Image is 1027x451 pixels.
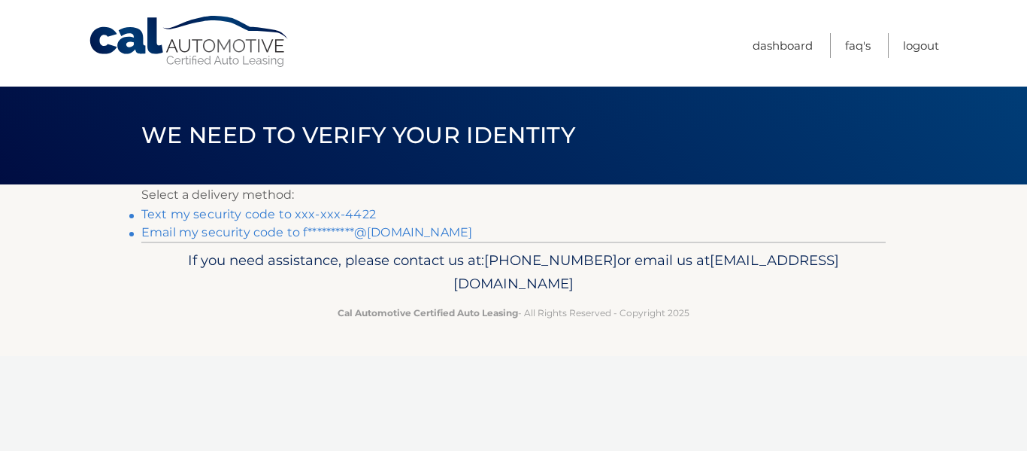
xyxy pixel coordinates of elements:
a: Logout [903,33,939,58]
a: Dashboard [753,33,813,58]
a: Email my security code to f**********@[DOMAIN_NAME] [141,225,472,239]
span: We need to verify your identity [141,121,575,149]
p: - All Rights Reserved - Copyright 2025 [151,305,876,321]
a: FAQ's [845,33,871,58]
strong: Cal Automotive Certified Auto Leasing [338,307,518,318]
span: [PHONE_NUMBER] [484,251,617,269]
a: Cal Automotive [88,15,291,69]
a: Text my security code to xxx-xxx-4422 [141,207,376,221]
p: Select a delivery method: [141,184,886,206]
p: If you need assistance, please contact us at: or email us at [151,248,876,297]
